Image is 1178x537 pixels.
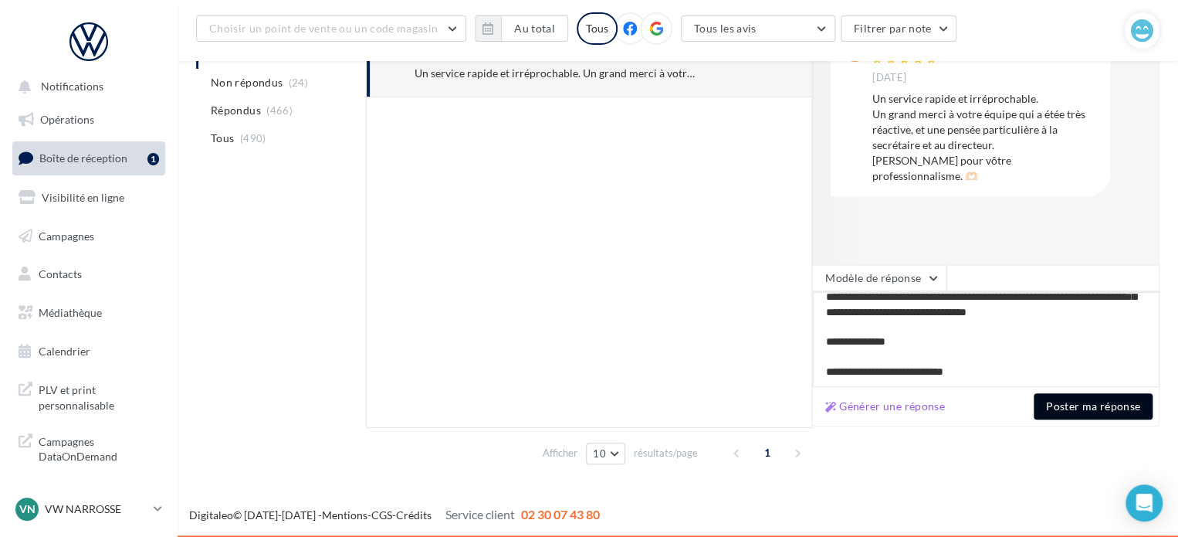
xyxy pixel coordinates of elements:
a: Opérations [9,104,168,136]
a: VN VW NARROSSE [12,495,165,524]
span: (466) [266,104,293,117]
div: Tous [577,12,618,45]
button: Au total [475,15,568,42]
span: Campagnes [39,229,94,242]
p: VW NARROSSE [45,501,147,517]
a: Crédits [396,508,432,522]
span: Tous les avis [694,22,757,35]
span: [DATE] [872,71,906,85]
a: CGS [371,508,392,522]
span: Calendrier [39,345,90,358]
button: Choisir un point de vente ou un code magasin [196,15,466,42]
a: Mentions [322,508,367,522]
a: Digitaleo [189,508,233,522]
span: Service client [445,507,515,522]
span: Contacts [39,267,82,280]
button: Modèle de réponse [812,265,946,291]
div: Open Intercom Messenger [1126,484,1163,522]
div: Un service rapide et irréprochable. Un grand merci à votre équipe qui a étée très réactive, et un... [415,66,698,81]
div: 1 [147,153,159,165]
span: Campagnes DataOnDemand [39,431,159,464]
a: Contacts [9,258,168,291]
span: Boîte de réception [39,151,127,165]
a: Campagnes DataOnDemand [9,425,168,471]
span: résultats/page [634,446,698,461]
a: Visibilité en ligne [9,182,168,214]
span: 1 [755,440,780,465]
span: Non répondus [211,75,283,90]
span: Notifications [41,80,103,93]
span: PLV et print personnalisable [39,379,159,413]
span: Visibilité en ligne [42,191,124,204]
span: (490) [240,132,266,144]
span: Afficher [543,446,577,461]
span: Opérations [40,113,94,126]
div: Un service rapide et irréprochable. Un grand merci à votre équipe qui a étée très réactive, et un... [872,91,1098,184]
span: 10 [593,447,606,460]
a: Campagnes [9,220,168,253]
button: 10 [586,443,625,464]
span: Choisir un point de vente ou un code magasin [209,22,438,35]
button: Générer une réponse [819,397,951,416]
a: Boîte de réception1 [9,141,168,175]
button: Poster ma réponse [1034,393,1153,420]
button: Tous les avis [681,15,835,42]
a: Calendrier [9,335,168,368]
a: PLV et print personnalisable [9,373,168,419]
a: Médiathèque [9,297,168,329]
span: Médiathèque [39,306,102,319]
span: © [DATE]-[DATE] - - - [189,508,600,522]
button: Au total [501,15,568,42]
span: VN [19,501,36,517]
span: 02 30 07 43 80 [521,507,600,522]
span: Répondus [211,103,261,118]
span: (24) [289,76,308,89]
span: Tous [211,131,234,146]
button: Filtrer par note [841,15,957,42]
